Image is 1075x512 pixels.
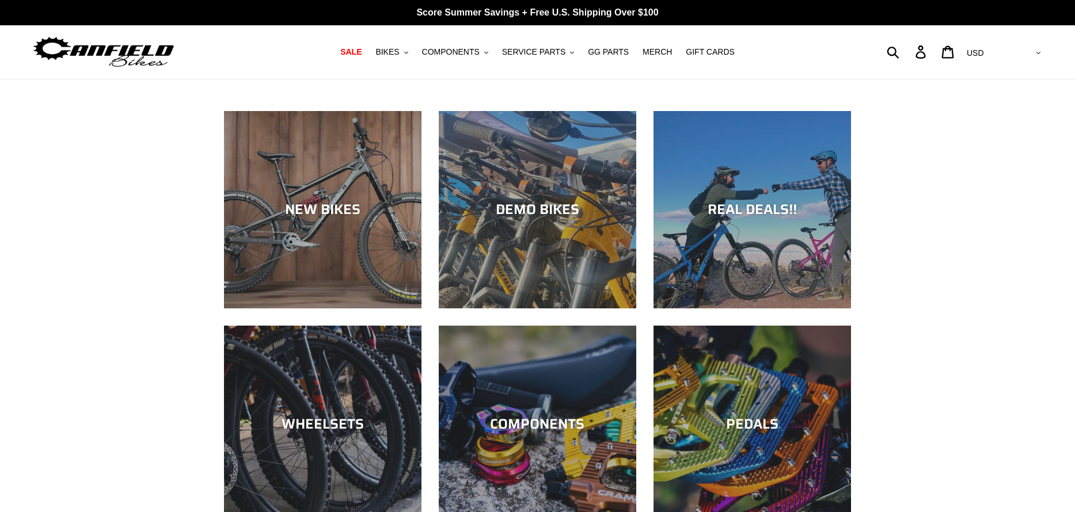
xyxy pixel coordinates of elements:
span: MERCH [643,47,672,57]
button: BIKES [370,44,413,60]
div: NEW BIKES [224,201,421,218]
img: Canfield Bikes [32,34,176,70]
span: COMPONENTS [422,47,480,57]
div: COMPONENTS [439,416,636,433]
div: REAL DEALS!! [654,201,851,218]
span: GG PARTS [588,47,629,57]
span: GIFT CARDS [686,47,735,57]
span: BIKES [375,47,399,57]
div: PEDALS [654,416,851,433]
a: MERCH [637,44,678,60]
input: Search [893,39,922,64]
a: SALE [335,44,367,60]
span: SALE [340,47,362,57]
a: DEMO BIKES [439,111,636,308]
button: SERVICE PARTS [496,44,580,60]
a: REAL DEALS!! [654,111,851,308]
div: DEMO BIKES [439,201,636,218]
button: COMPONENTS [416,44,494,60]
a: GIFT CARDS [680,44,740,60]
a: NEW BIKES [224,111,421,308]
span: SERVICE PARTS [502,47,565,57]
div: WHEELSETS [224,416,421,433]
a: GG PARTS [582,44,635,60]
